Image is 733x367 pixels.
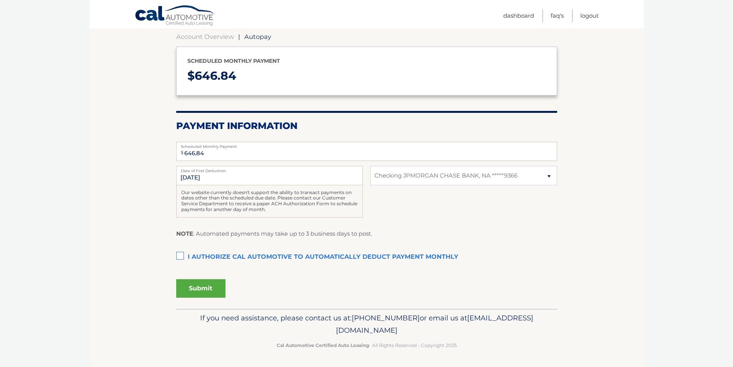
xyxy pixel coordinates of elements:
a: Logout [580,9,599,22]
input: Payment Date [176,166,363,185]
p: If you need assistance, please contact us at: or email us at [181,312,552,337]
span: Autopay [244,33,271,40]
strong: Cal Automotive Certified Auto Leasing [277,342,369,348]
p: $ [187,66,546,86]
label: Date of First Deduction [176,166,363,172]
span: | [238,33,240,40]
a: Account Overview [176,33,234,40]
strong: NOTE [176,230,193,237]
span: $ [179,144,186,161]
input: Payment Amount [176,142,557,161]
span: 646.84 [195,69,236,83]
a: FAQ's [551,9,564,22]
p: Scheduled monthly payment [187,56,546,66]
div: Our website currently doesn't support the ability to transact payments on dates other than the sc... [176,185,363,218]
p: : Automated payments may take up to 3 business days to post. [176,229,372,239]
a: Dashboard [503,9,534,22]
a: Cal Automotive [135,5,215,27]
label: I authorize cal automotive to automatically deduct payment monthly [176,250,557,265]
label: Scheduled Monthly Payment [176,142,557,148]
span: [PHONE_NUMBER] [352,313,420,322]
span: [EMAIL_ADDRESS][DOMAIN_NAME] [336,313,533,335]
button: Submit [176,279,225,298]
h2: Payment Information [176,120,557,132]
p: - All Rights Reserved - Copyright 2025 [181,341,552,349]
